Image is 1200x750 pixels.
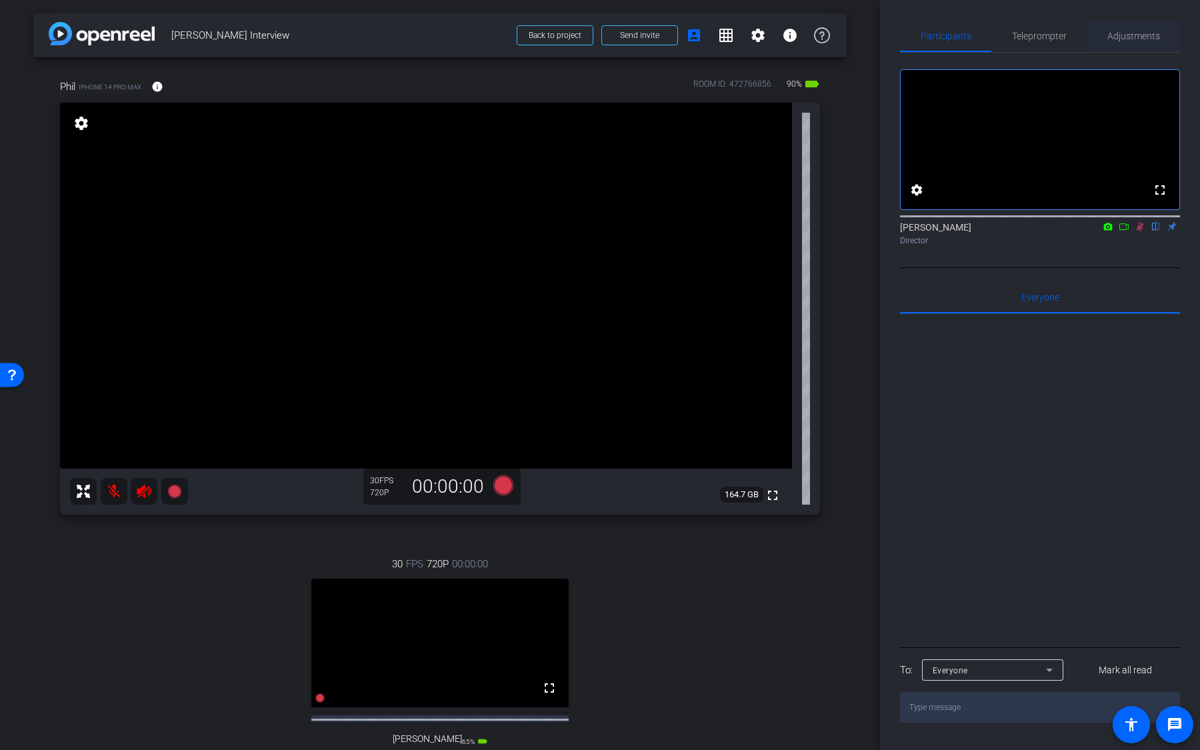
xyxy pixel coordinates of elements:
[60,79,75,94] span: Phil
[427,557,449,571] span: 720P
[900,235,1180,247] div: Director
[750,27,766,43] mat-icon: settings
[49,22,155,45] img: app-logo
[686,27,702,43] mat-icon: account_box
[452,557,488,571] span: 00:00:00
[909,182,925,198] mat-icon: settings
[392,557,403,571] span: 30
[151,81,163,93] mat-icon: info
[477,736,488,747] mat-icon: battery_std
[601,25,678,45] button: Send invite
[541,680,557,696] mat-icon: fullscreen
[72,115,91,131] mat-icon: settings
[403,475,493,498] div: 00:00:00
[517,25,593,45] button: Back to project
[393,733,462,745] span: [PERSON_NAME]
[1167,717,1183,733] mat-icon: message
[933,666,968,675] span: Everyone
[900,663,913,678] div: To:
[79,82,141,92] span: iPhone 14 Pro Max
[921,31,971,41] span: Participants
[370,475,403,486] div: 30
[1123,717,1139,733] mat-icon: accessibility
[1099,663,1152,677] span: Mark all read
[462,738,475,745] span: 65%
[620,30,659,41] span: Send invite
[1107,31,1160,41] span: Adjustments
[720,487,763,503] span: 164.7 GB
[718,27,734,43] mat-icon: grid_on
[1012,31,1067,41] span: Teleprompter
[693,78,771,97] div: ROOM ID: 472766856
[1071,658,1181,682] button: Mark all read
[804,76,820,92] mat-icon: battery_std
[529,31,581,40] span: Back to project
[370,487,403,498] div: 720P
[171,22,509,49] span: [PERSON_NAME] Interview
[1148,220,1164,232] mat-icon: flip
[379,476,393,485] span: FPS
[406,557,423,571] span: FPS
[1152,182,1168,198] mat-icon: fullscreen
[765,487,781,503] mat-icon: fullscreen
[782,27,798,43] mat-icon: info
[900,221,1180,247] div: [PERSON_NAME]
[785,73,804,95] span: 90%
[1021,293,1059,302] span: Everyone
